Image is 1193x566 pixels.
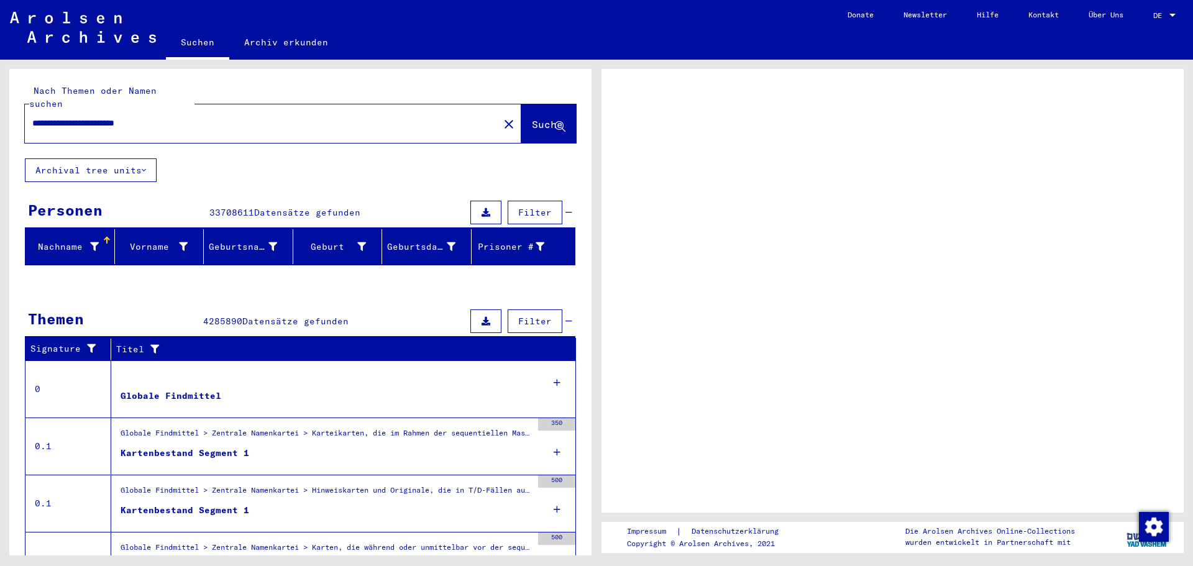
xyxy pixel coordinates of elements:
div: Geburtsdatum [387,240,455,253]
img: Zustimmung ändern [1139,512,1169,542]
div: Signature [30,339,114,359]
div: 500 [538,475,575,488]
div: Globale Findmittel > Zentrale Namenkartei > Karteikarten, die im Rahmen der sequentiellen Massend... [121,427,532,445]
div: Geburt‏ [298,240,367,253]
div: Prisoner # [477,237,560,257]
p: Copyright © Arolsen Archives, 2021 [627,538,793,549]
button: Archival tree units [25,158,157,182]
div: Prisoner # [477,240,545,253]
mat-header-cell: Vorname [115,229,204,264]
div: Globale Findmittel > Zentrale Namenkartei > Hinweiskarten und Originale, die in T/D-Fällen aufgef... [121,485,532,502]
div: Globale Findmittel > Zentrale Namenkartei > Karten, die während oder unmittelbar vor der sequenti... [121,542,532,559]
div: Personen [28,199,103,221]
div: Vorname [120,237,204,257]
div: | [627,525,793,538]
td: 0.1 [25,418,111,475]
div: Kartenbestand Segment 1 [121,504,249,517]
span: Datensätze gefunden [254,207,360,218]
div: Globale Findmittel [121,390,221,403]
mat-header-cell: Geburtsdatum [382,229,472,264]
div: Kartenbestand Segment 1 [121,447,249,460]
div: Nachname [30,237,114,257]
div: Geburtsname [209,240,277,253]
button: Suche [521,104,576,143]
div: Titel [116,339,564,359]
button: Clear [496,111,521,136]
button: Filter [508,201,562,224]
span: DE [1153,11,1167,20]
div: Geburtsname [209,237,293,257]
div: 500 [538,532,575,545]
img: Arolsen_neg.svg [10,12,156,43]
div: Vorname [120,240,188,253]
span: Filter [518,207,552,218]
mat-label: Nach Themen oder Namen suchen [29,85,157,109]
div: Geburtsdatum [387,237,471,257]
td: 0 [25,360,111,418]
div: Titel [116,343,551,356]
span: Datensätze gefunden [242,316,349,327]
mat-header-cell: Nachname [25,229,115,264]
span: 33708611 [209,207,254,218]
img: yv_logo.png [1124,521,1171,552]
a: Suchen [166,27,229,60]
a: Impressum [627,525,676,538]
span: 4285890 [203,316,242,327]
p: wurden entwickelt in Partnerschaft mit [905,537,1075,548]
mat-header-cell: Prisoner # [472,229,575,264]
p: Die Arolsen Archives Online-Collections [905,526,1075,537]
div: Signature [30,342,101,355]
mat-icon: close [501,117,516,132]
button: Filter [508,309,562,333]
span: Filter [518,316,552,327]
div: Nachname [30,240,99,253]
mat-header-cell: Geburt‏ [293,229,383,264]
a: Datenschutzerklärung [682,525,793,538]
div: Geburt‏ [298,237,382,257]
mat-header-cell: Geburtsname [204,229,293,264]
span: Suche [532,118,563,130]
td: 0.1 [25,475,111,532]
div: Themen [28,308,84,330]
a: Archiv erkunden [229,27,343,57]
div: 350 [538,418,575,431]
